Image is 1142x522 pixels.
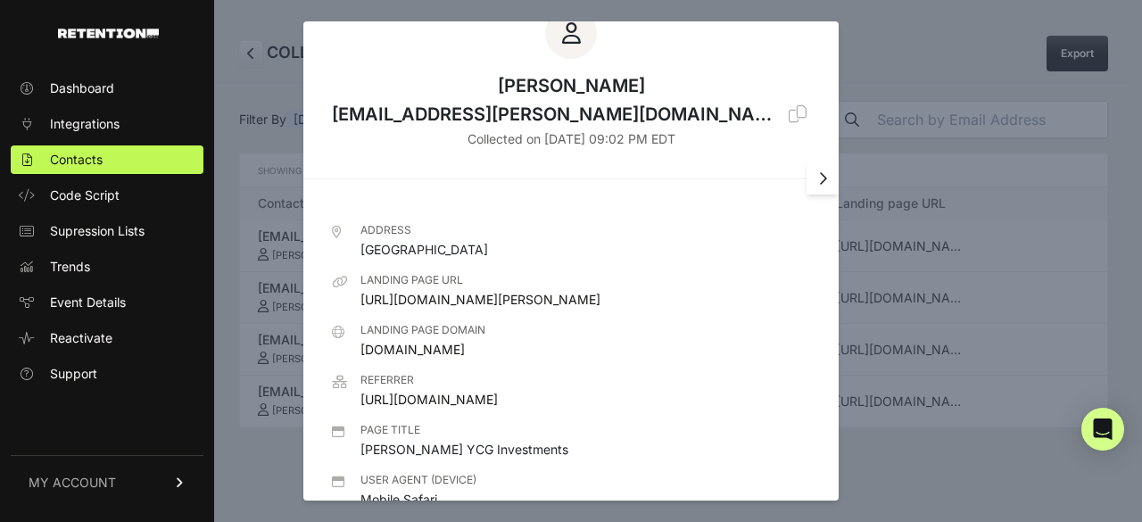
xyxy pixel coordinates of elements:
[1081,408,1124,451] div: Open Intercom Messenger
[50,329,112,347] span: Reactivate
[11,110,203,138] a: Integrations
[360,223,488,237] div: Address
[11,181,203,210] a: Code Script
[360,373,498,387] div: Referrer
[50,115,120,133] span: Integrations
[50,222,145,240] span: Supression Lists
[50,258,90,276] span: Trends
[360,423,568,459] div: [PERSON_NAME] YCG Investments
[360,323,485,337] div: Landing page domain
[50,186,120,204] span: Code Script
[11,455,203,510] a: MY ACCOUNT
[360,273,600,287] div: Landing page URL
[360,292,600,307] a: [URL][DOMAIN_NAME][PERSON_NAME]
[29,474,116,492] span: MY ACCOUNT
[360,342,465,357] a: [DOMAIN_NAME]
[11,217,203,245] a: Supression Lists
[360,392,498,407] a: [URL][DOMAIN_NAME]
[360,473,476,509] div: Mobile Safari
[332,130,810,148] p: Collected on [DATE] 09:02 PM EDT
[11,288,203,317] a: Event Details
[50,294,126,311] span: Event Details
[11,253,203,281] a: Trends
[360,473,476,487] div: User agent (device)
[11,324,203,352] a: Reactivate
[332,7,810,130] h3: [PERSON_NAME]
[360,223,488,259] div: [GEOGRAPHIC_DATA]
[58,29,159,38] img: Retention.com
[50,365,97,383] span: Support
[11,74,203,103] a: Dashboard
[360,423,568,437] div: Page title
[11,145,203,174] a: Contacts
[50,79,114,97] span: Dashboard
[332,102,782,127] div: ben.cisneros@yahoo.com
[11,360,203,388] a: Support
[50,151,103,169] span: Contacts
